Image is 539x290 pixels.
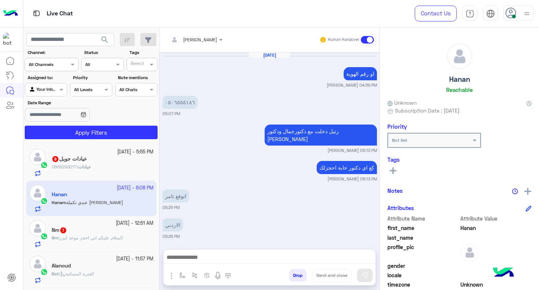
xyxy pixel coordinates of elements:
label: Assigned to: [28,74,66,81]
h6: Attributes [387,204,414,211]
span: null [460,262,532,270]
img: create order [204,272,210,278]
h6: Tags [387,156,532,163]
img: defaultAdmin.png [447,44,472,69]
span: Hanan [460,224,532,232]
span: Unknown [460,281,532,288]
span: الفترة المسائية [60,271,94,276]
span: Attribute Value [460,215,532,222]
img: send voice note [213,271,222,280]
span: first_name [387,224,459,232]
p: 6/10/2025, 5:25 PM [162,189,189,203]
button: Trigger scenario [189,269,201,281]
h6: Priority [387,123,407,130]
b: Not Set [392,137,407,143]
img: tab [466,9,474,18]
img: tab [486,9,495,18]
img: Trigger scenario [192,272,198,278]
img: defaultAdmin.png [460,243,479,262]
button: create order [201,269,213,281]
h6: Reachable [446,86,473,93]
p: 6/10/2025, 5:26 PM [162,218,183,231]
img: WhatsApp [40,161,48,169]
div: Select [130,60,144,69]
h5: Alanoud [52,263,71,269]
img: defaultAdmin.png [29,220,46,237]
small: [DATE] - 12:51 AM [116,220,153,227]
span: 7 [60,227,66,233]
small: [PERSON_NAME] 05:13 PM [328,176,377,182]
p: 6/10/2025, 4:59 PM [344,67,377,80]
img: notes [512,188,518,194]
button: select flow [176,269,189,281]
label: Channel: [28,49,78,56]
small: 05:07 PM [162,111,180,117]
small: [DATE] - 5:55 PM [117,149,153,156]
span: null [460,271,532,279]
span: [PERSON_NAME] [183,37,217,42]
b: : [52,271,60,276]
span: last_name [387,234,459,242]
img: defaultAdmin.png [29,149,46,165]
span: Subscription Date : [DATE] [395,107,460,114]
button: search [96,33,114,49]
h5: عيادات جويل [52,156,87,162]
span: 0565293217 [52,164,77,170]
span: Nm [52,235,58,240]
a: Contact Us [415,6,457,21]
img: add [524,188,531,195]
p: Live Chat [47,9,73,19]
p: 6/10/2025, 5:13 PM [317,161,377,174]
img: 177882628735456 [3,33,16,46]
span: Bot [52,271,59,276]
span: profile_pic [387,243,459,260]
label: Priority [73,74,112,81]
small: 05:25 PM [162,204,180,210]
p: 6/10/2025, 5:07 PM [162,96,198,109]
span: Unknown [387,99,417,107]
button: Apply Filters [25,126,158,139]
img: profile [522,9,532,18]
img: send message [361,272,369,279]
span: locale [387,271,459,279]
img: defaultAdmin.png [29,255,46,272]
img: tab [32,9,41,18]
img: hulul-logo.png [490,260,517,286]
span: Attribute Name [387,215,459,222]
span: 9 [52,156,58,162]
label: Status [84,49,123,56]
button: Send and close [312,269,351,282]
img: Logo [3,6,18,21]
img: WhatsApp [40,268,48,276]
h5: Hanan [449,75,470,84]
h6: Notes [387,187,403,194]
small: [PERSON_NAME] 04:59 PM [327,82,377,88]
button: Drop [289,269,307,282]
span: السلام عليكم ابي احجز موعد ليزر [60,235,123,240]
b: : [52,235,60,240]
label: Tags [130,49,157,56]
label: Note mentions [118,74,156,81]
img: WhatsApp [40,233,48,240]
span: timezone [387,281,459,288]
span: search [100,35,109,44]
small: [PERSON_NAME] 05:13 PM [328,147,377,153]
small: 05:26 PM [162,233,180,239]
span: gender [387,262,459,270]
span: عيادات [78,164,91,170]
p: 6/10/2025, 5:13 PM [265,125,377,146]
small: Human Handover [328,37,359,43]
small: [DATE] - 11:57 PM [116,255,153,263]
b: : [77,164,91,170]
h6: [DATE] [249,53,290,58]
img: send attachment [167,271,176,280]
a: tab [462,6,477,21]
label: Date Range [28,99,112,106]
img: make a call [225,273,231,279]
h5: Nm [52,227,67,233]
img: select flow [179,272,185,278]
